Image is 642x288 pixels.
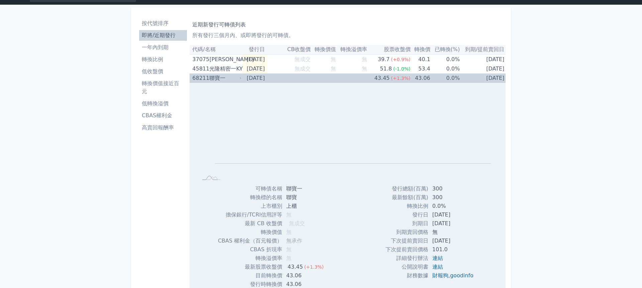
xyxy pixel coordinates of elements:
li: 即將/近期發行 [139,31,187,39]
div: 68211 [192,74,208,83]
a: 轉換價值接近百元 [139,78,187,97]
a: 高賣回報酬率 [139,122,187,133]
div: 37075 [192,55,208,64]
td: 下次提前賣回日 [386,237,428,245]
td: 0.0% [430,54,460,64]
td: 53.4 [411,64,430,74]
a: 即將/近期發行 [139,30,187,41]
th: 轉換溢價率 [336,45,367,54]
a: CBAS權利金 [139,110,187,121]
td: 0.0% [428,202,479,210]
td: [DATE] [428,210,479,219]
p: 所有發行三個月內、或即將發行的可轉債。 [192,31,503,39]
th: 股票收盤價 [367,45,410,54]
td: [DATE] [243,64,267,74]
td: 到期日 [386,219,428,228]
td: 可轉債名稱 [218,184,282,193]
td: 轉換價值 [218,228,282,237]
span: 無成交 [295,65,311,72]
td: 擔保銀行/TCRI信用評等 [218,210,282,219]
span: 無 [286,255,292,261]
td: [DATE] [243,74,267,83]
span: 無 [331,65,336,72]
td: [DATE] [243,54,267,64]
div: 43.45 [373,74,391,83]
td: 轉換比例 [386,202,428,210]
div: 39.7 [377,55,391,64]
th: CB收盤價 [267,45,311,54]
a: 財報狗 [432,272,448,279]
td: [DATE] [428,219,479,228]
td: 43.06 [411,74,430,83]
span: 無 [286,211,292,218]
td: 0.0% [430,74,460,83]
th: 轉換價 [411,45,430,54]
span: 無成交 [289,220,305,227]
td: 下次提前賣回價格 [386,245,428,254]
td: 300 [428,193,479,202]
a: 連結 [432,255,443,261]
th: 已轉換(%) [430,45,460,54]
td: 聯寶 [282,193,329,202]
td: 上櫃 [282,202,329,210]
li: 一年內到期 [139,43,187,51]
th: 發行日 [243,45,267,54]
td: 最新股票收盤價 [218,263,282,271]
th: 轉換價值 [311,45,336,54]
span: (+0.9%) [391,57,410,62]
g: Chart [209,93,491,173]
span: 無 [331,75,336,81]
span: 無 [362,75,367,81]
a: 連結 [432,264,443,270]
th: 代碼/名稱 [190,45,243,54]
th: 到期/提前賣回日 [460,45,507,54]
span: 無 [286,246,292,253]
a: 轉換比例 [139,54,187,65]
td: [DATE] [460,54,507,64]
td: , [428,271,479,280]
div: 51.8 [379,64,393,74]
div: [PERSON_NAME] [209,55,240,64]
td: CBAS 權利金（百元報價） [218,237,282,245]
li: 轉換比例 [139,55,187,63]
span: 無承作 [286,238,302,244]
a: 低轉換溢價 [139,98,187,109]
td: [DATE] [460,74,507,83]
span: 無成交 [295,56,311,62]
td: 財務數據 [386,271,428,280]
td: 轉換溢價率 [218,254,282,263]
span: 無 [331,56,336,62]
td: 0.0% [430,64,460,74]
span: 無 [286,229,292,235]
td: [DATE] [460,64,507,74]
td: 300 [428,184,479,193]
a: 一年內到期 [139,42,187,53]
span: (+1.3%) [304,264,324,270]
td: 詳細發行辦法 [386,254,428,263]
li: 低轉換溢價 [139,100,187,108]
td: [DATE] [428,237,479,245]
div: 光隆精密一KY [209,64,240,74]
li: CBAS權利金 [139,112,187,120]
td: 43.06 [282,271,329,280]
li: 高賣回報酬率 [139,124,187,132]
td: 發行日 [386,210,428,219]
li: 按代號排序 [139,19,187,27]
td: 發行總額(百萬) [386,184,428,193]
td: 無 [428,228,479,237]
td: 40.1 [411,54,430,64]
div: 聯寶一 [209,74,240,83]
li: 低收盤價 [139,67,187,76]
td: CBAS 折現率 [218,245,282,254]
div: 45811 [192,64,208,74]
div: 43.45 [286,263,304,271]
span: 無成交 [295,75,311,81]
span: (-1.0%) [393,66,411,71]
span: (+1.3%) [391,76,410,81]
a: 按代號排序 [139,18,187,29]
td: 最新 CB 收盤價 [218,219,282,228]
td: 轉換標的名稱 [218,193,282,202]
td: 聯寶一 [282,184,329,193]
td: 公開說明書 [386,263,428,271]
span: 無 [362,65,367,72]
